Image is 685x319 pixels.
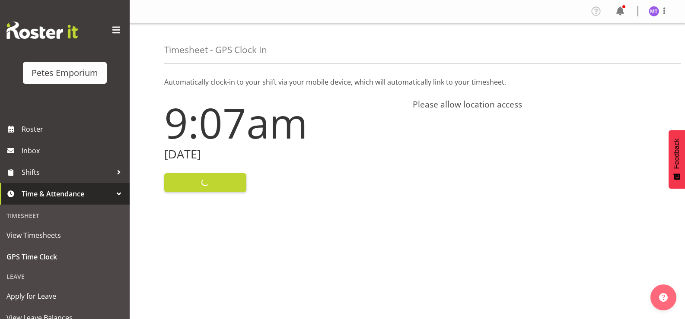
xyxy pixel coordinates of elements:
[2,246,127,268] a: GPS Time Clock
[2,224,127,246] a: View Timesheets
[413,99,651,110] h4: Please allow location access
[22,187,112,200] span: Time & Attendance
[164,45,267,55] h4: Timesheet - GPS Clock In
[22,144,125,157] span: Inbox
[6,22,78,39] img: Rosterit website logo
[6,250,123,263] span: GPS Time Clock
[32,66,98,79] div: Petes Emporium
[22,123,125,136] span: Roster
[164,99,402,146] h1: 9:07am
[22,166,112,179] span: Shifts
[6,229,123,242] span: View Timesheets
[659,293,668,302] img: help-xxl-2.png
[673,139,681,169] span: Feedback
[164,148,402,161] h2: [DATE]
[2,207,127,224] div: Timesheet
[2,268,127,285] div: Leave
[6,290,123,303] span: Apply for Leave
[649,6,659,16] img: mya-taupawa-birkhead5814.jpg
[669,130,685,189] button: Feedback - Show survey
[164,77,650,87] p: Automatically clock-in to your shift via your mobile device, which will automatically link to you...
[2,285,127,307] a: Apply for Leave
